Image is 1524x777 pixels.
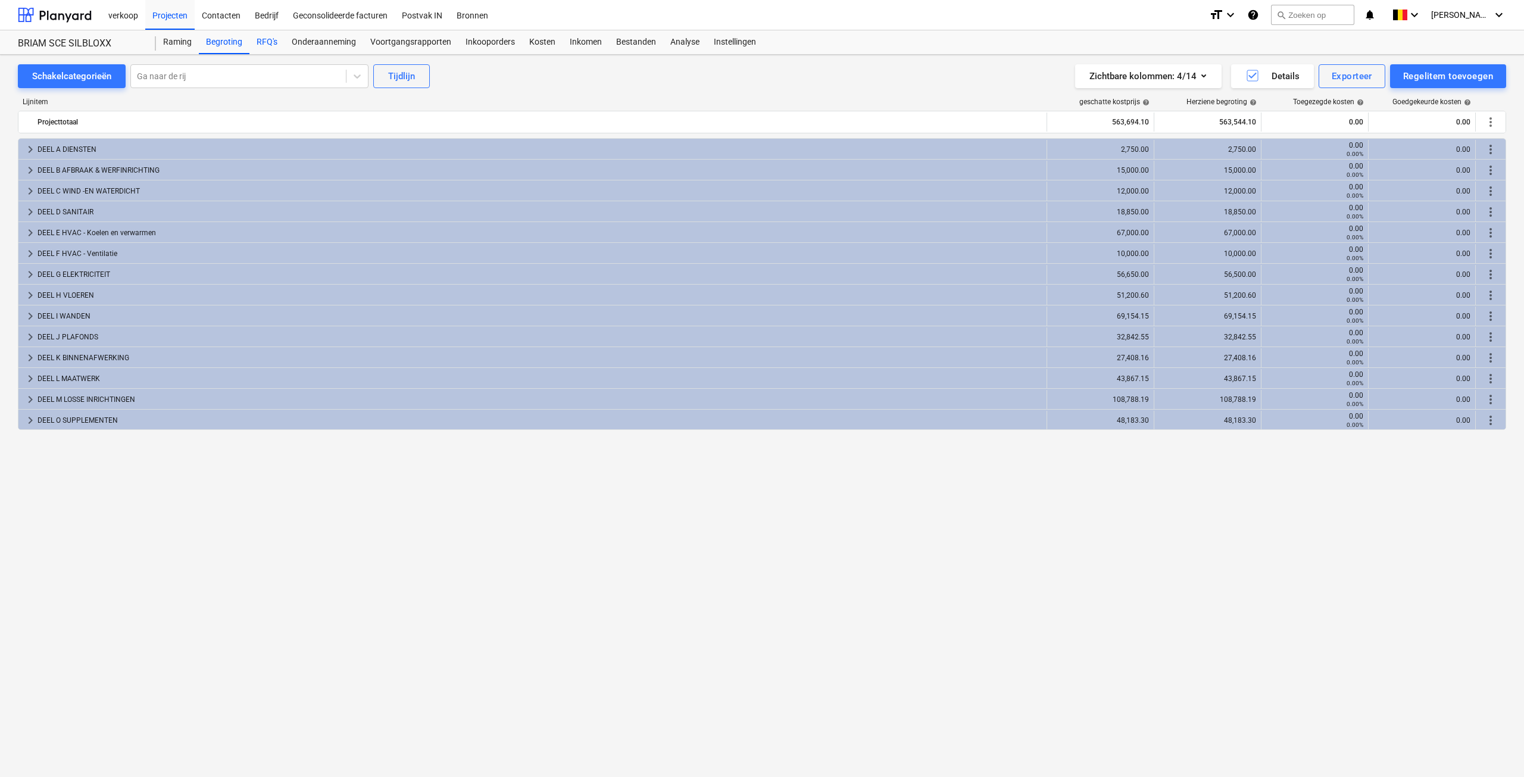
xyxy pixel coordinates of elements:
[1347,255,1363,261] small: 0.00%
[1347,422,1363,428] small: 0.00%
[38,327,1042,347] div: DEEL J PLAFONDS
[609,30,663,54] a: Bestanden
[1464,720,1524,777] iframe: Chat Widget
[1052,333,1149,341] div: 32,842.55
[1347,401,1363,407] small: 0.00%
[1052,113,1149,132] div: 563,694.10
[199,30,249,54] div: Begroting
[18,38,142,50] div: BRIAM SCE SILBLOXX
[563,30,609,54] a: Inkomen
[1231,64,1314,88] button: Details
[1159,166,1256,174] div: 15,000.00
[23,246,38,261] span: keyboard_arrow_right
[1373,395,1470,404] div: 0.00
[1347,380,1363,386] small: 0.00%
[1347,171,1363,178] small: 0.00%
[23,184,38,198] span: keyboard_arrow_right
[1484,392,1498,407] span: Meer acties
[1373,270,1470,279] div: 0.00
[1332,68,1372,84] div: Exporteer
[1484,184,1498,198] span: Meer acties
[1373,416,1470,425] div: 0.00
[1247,99,1257,106] span: help
[1464,720,1524,777] div: Chatwidget
[1407,8,1422,22] i: keyboard_arrow_down
[1159,113,1256,132] div: 563,544.10
[23,205,38,219] span: keyboard_arrow_right
[23,413,38,427] span: keyboard_arrow_right
[1159,333,1256,341] div: 32,842.55
[38,265,1042,284] div: DEEL G ELEKTRICITEIT
[663,30,707,54] a: Analyse
[1159,145,1256,154] div: 2,750.00
[18,64,126,88] button: Schakelcategorieën
[23,267,38,282] span: keyboard_arrow_right
[458,30,522,54] div: Inkooporders
[23,288,38,302] span: keyboard_arrow_right
[1079,98,1150,106] div: geschatte kostprijs
[1266,329,1363,345] div: 0.00
[1159,249,1256,258] div: 10,000.00
[1347,151,1363,157] small: 0.00%
[1266,391,1363,408] div: 0.00
[1373,312,1470,320] div: 0.00
[1266,245,1363,262] div: 0.00
[1159,312,1256,320] div: 69,154.15
[1266,204,1363,220] div: 0.00
[1347,213,1363,220] small: 0.00%
[1266,113,1363,132] div: 0.00
[1159,187,1256,195] div: 12,000.00
[38,140,1042,159] div: DEEL A DIENSTEN
[1271,5,1354,25] button: Zoeken op
[1052,229,1149,237] div: 67,000.00
[1159,354,1256,362] div: 27,408.16
[1052,395,1149,404] div: 108,788.19
[1484,226,1498,240] span: Meer acties
[23,142,38,157] span: keyboard_arrow_right
[38,348,1042,367] div: DEEL K BINNENAFWERKING
[23,351,38,365] span: keyboard_arrow_right
[1052,270,1149,279] div: 56,650.00
[1403,68,1493,84] div: Regelitem toevoegen
[1159,375,1256,383] div: 43,867.15
[1223,8,1238,22] i: keyboard_arrow_down
[1373,375,1470,383] div: 0.00
[38,411,1042,430] div: DEEL O SUPPLEMENTEN
[1492,8,1506,22] i: keyboard_arrow_down
[1484,142,1498,157] span: Meer acties
[38,161,1042,180] div: DEEL B AFBRAAK & WERFINRICHTING
[1373,333,1470,341] div: 0.00
[1159,208,1256,216] div: 18,850.00
[1266,266,1363,283] div: 0.00
[1266,224,1363,241] div: 0.00
[1266,412,1363,429] div: 0.00
[1484,309,1498,323] span: Meer acties
[1052,166,1149,174] div: 15,000.00
[38,182,1042,201] div: DEEL C WIND -EN WATERDICHT
[38,113,1042,132] div: Projecttotaal
[1075,64,1222,88] button: Zichtbare kolommen:4/14
[1347,338,1363,345] small: 0.00%
[1484,413,1498,427] span: Meer acties
[23,330,38,344] span: keyboard_arrow_right
[522,30,563,54] div: Kosten
[1373,145,1470,154] div: 0.00
[1354,99,1364,106] span: help
[373,64,430,88] button: Tijdlijn
[32,68,111,84] div: Schakelcategorieën
[363,30,458,54] div: Voortgangsrapporten
[1373,354,1470,362] div: 0.00
[156,30,199,54] div: Raming
[1373,249,1470,258] div: 0.00
[1431,10,1491,20] span: [PERSON_NAME]
[1276,10,1286,20] span: search
[38,369,1042,388] div: DEEL L MAATWERK
[1052,416,1149,425] div: 48,183.30
[1484,351,1498,365] span: Meer acties
[38,307,1042,326] div: DEEL I WANDEN
[1159,395,1256,404] div: 108,788.19
[1484,115,1498,129] span: Meer acties
[38,244,1042,263] div: DEEL F HVAC - Ventilatie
